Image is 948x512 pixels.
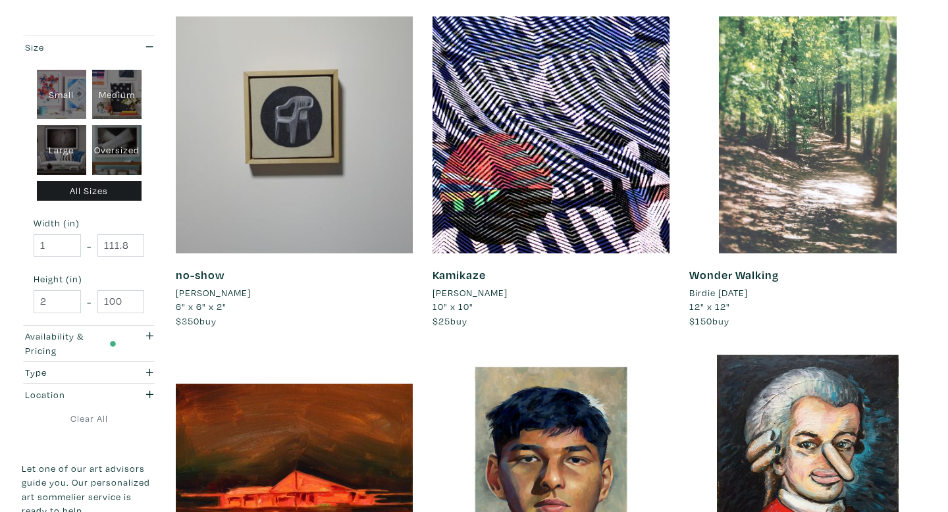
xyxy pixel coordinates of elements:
span: 12" x 12" [689,300,730,313]
div: Medium [92,70,142,120]
span: buy [176,315,217,327]
button: Type [22,362,156,384]
div: All Sizes [37,181,142,201]
a: Clear All [22,411,156,426]
li: [PERSON_NAME] [176,286,251,300]
div: Availability & Pricing [25,329,117,357]
span: buy [433,315,467,327]
a: Birdie [DATE] [689,286,926,300]
li: Birdie [DATE] [689,286,748,300]
div: Small [37,70,86,120]
span: 6" x 6" x 2" [176,300,226,313]
span: 10" x 10" [433,300,473,313]
span: - [87,293,92,311]
span: $150 [689,315,712,327]
div: Oversized [92,125,142,175]
div: Size [25,40,117,55]
span: buy [689,315,729,327]
small: Width (in) [34,218,144,228]
button: Location [22,384,156,405]
li: [PERSON_NAME] [433,286,508,300]
span: $350 [176,315,199,327]
a: [PERSON_NAME] [433,286,670,300]
a: [PERSON_NAME] [176,286,413,300]
div: Location [25,388,117,402]
span: $25 [433,315,450,327]
div: Large [37,125,86,175]
a: Wonder Walking [689,267,779,282]
a: no-show [176,267,224,282]
small: Height (in) [34,274,144,284]
button: Size [22,36,156,58]
a: Kamikaze [433,267,486,282]
button: Availability & Pricing [22,326,156,361]
div: Type [25,365,117,380]
span: - [87,237,92,255]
